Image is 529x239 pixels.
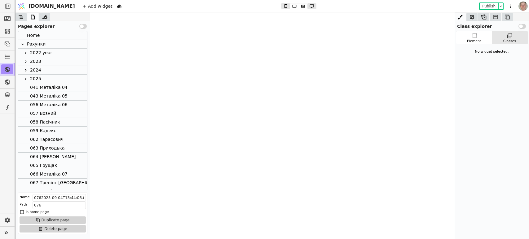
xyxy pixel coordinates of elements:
[30,153,76,161] div: 064 [PERSON_NAME]
[467,39,481,44] div: Element
[18,31,87,40] div: Home
[18,118,87,127] div: 058 Пасічник
[30,101,68,109] div: 056 Металіка 06
[18,144,87,153] div: 063 Приходька
[20,194,29,200] div: Name
[503,39,516,44] div: Classes
[18,40,87,49] div: Рахунки
[81,2,114,10] div: Add widget
[30,49,52,57] div: 2022 year
[27,40,46,48] div: Рахунки
[456,47,528,57] div: No widget selected.
[18,75,87,83] div: 2025
[18,83,87,92] div: 041 Металіка 04
[18,127,87,135] div: 059 Кадекс
[30,144,65,152] div: 063 Приходька
[30,83,68,92] div: 041 Металіка 04
[30,127,56,135] div: 059 Кадекс
[20,216,86,224] button: Duplicate page
[518,2,528,11] img: 1560949290925-CROPPED-IMG_0201-2-.jpg
[18,187,87,196] div: 068 Тренінг Одеса серпень 2
[30,161,57,170] div: 065 Грущак
[15,21,90,30] div: Pages explorer
[30,170,68,178] div: 066 Металіка 07
[480,3,498,9] button: Publish
[30,118,60,126] div: 058 Пасічник
[30,66,41,74] div: 2024
[18,92,87,101] div: 043 Металіка 05
[18,153,87,161] div: 064 [PERSON_NAME]
[20,202,27,208] div: Path
[26,209,49,215] div: Is home page
[30,75,41,83] div: 2025
[30,179,120,187] div: 067 Тренінг [GEOGRAPHIC_DATA] [DATE]
[27,31,40,40] div: Home
[18,49,87,57] div: 2022 year
[18,66,87,75] div: 2024
[15,0,78,12] a: [DOMAIN_NAME]
[18,135,87,144] div: 062 Тарасович
[30,57,41,66] div: 2023
[30,92,68,100] div: 043 Металіка 05
[18,179,87,187] div: 067 Тренінг [GEOGRAPHIC_DATA] [DATE]
[30,187,97,196] div: 068 Тренінг Одеса серпень 2
[455,21,529,30] div: Class explorer
[18,109,87,118] div: 057 Возний
[30,135,64,144] div: 062 Тарасович
[18,57,87,66] div: 2023
[18,161,87,170] div: 065 Грущак
[18,170,87,179] div: 066 Металіка 07
[17,0,26,12] img: Logo
[20,225,86,232] button: Delete page
[30,109,56,118] div: 057 Возний
[18,101,87,109] div: 056 Металіка 06
[29,2,75,10] span: [DOMAIN_NAME]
